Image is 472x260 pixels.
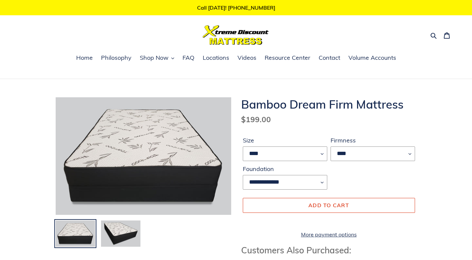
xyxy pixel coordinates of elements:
a: Videos [234,53,260,63]
span: $199.00 [241,115,271,124]
span: Shop Now [140,54,169,62]
a: FAQ [179,53,198,63]
span: Locations [203,54,229,62]
h3: Customers Also Purchased: [241,245,417,255]
a: Philosophy [98,53,135,63]
label: Firmness [331,136,415,145]
img: Load image into Gallery viewer, Bamboo Dream Firm Mattress [100,220,141,248]
img: Load image into Gallery viewer, Bamboo Dream Firm Mattress [55,220,96,248]
span: Contact [319,54,340,62]
label: Foundation [243,164,327,173]
a: Contact [315,53,343,63]
span: Volume Accounts [348,54,396,62]
a: Volume Accounts [345,53,399,63]
img: Xtreme Discount Mattress [203,25,269,45]
span: Home [76,54,93,62]
span: Philosophy [101,54,131,62]
a: Locations [199,53,233,63]
button: Shop Now [136,53,178,63]
label: Size [243,136,327,145]
span: Add to cart [308,202,349,209]
span: Videos [237,54,256,62]
a: More payment options [243,230,415,238]
h1: Bamboo Dream Firm Mattress [241,97,417,111]
span: Resource Center [265,54,310,62]
a: Resource Center [261,53,314,63]
button: Add to cart [243,198,415,213]
span: FAQ [183,54,194,62]
a: Home [73,53,96,63]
